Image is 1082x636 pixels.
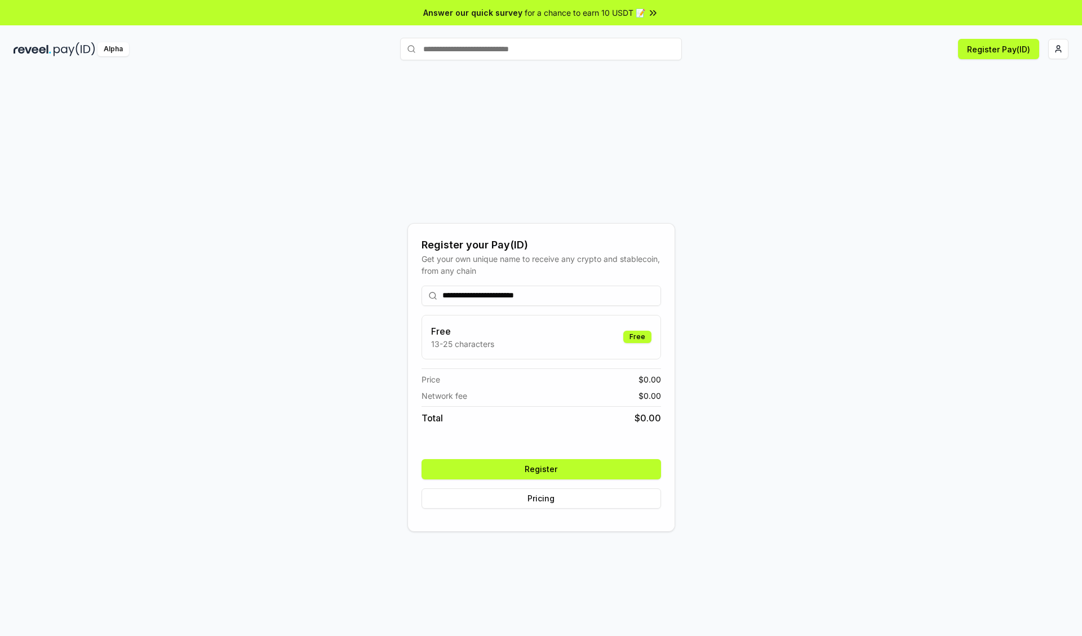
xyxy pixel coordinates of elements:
[638,373,661,385] span: $ 0.00
[525,7,645,19] span: for a chance to earn 10 USDT 📝
[638,390,661,402] span: $ 0.00
[422,373,440,385] span: Price
[423,7,522,19] span: Answer our quick survey
[97,42,129,56] div: Alpha
[14,42,51,56] img: reveel_dark
[635,411,661,425] span: $ 0.00
[422,488,661,509] button: Pricing
[54,42,95,56] img: pay_id
[422,390,467,402] span: Network fee
[422,411,443,425] span: Total
[431,324,494,338] h3: Free
[623,331,651,343] div: Free
[958,39,1039,59] button: Register Pay(ID)
[422,459,661,479] button: Register
[422,253,661,277] div: Get your own unique name to receive any crypto and stablecoin, from any chain
[422,237,661,253] div: Register your Pay(ID)
[431,338,494,350] p: 13-25 characters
